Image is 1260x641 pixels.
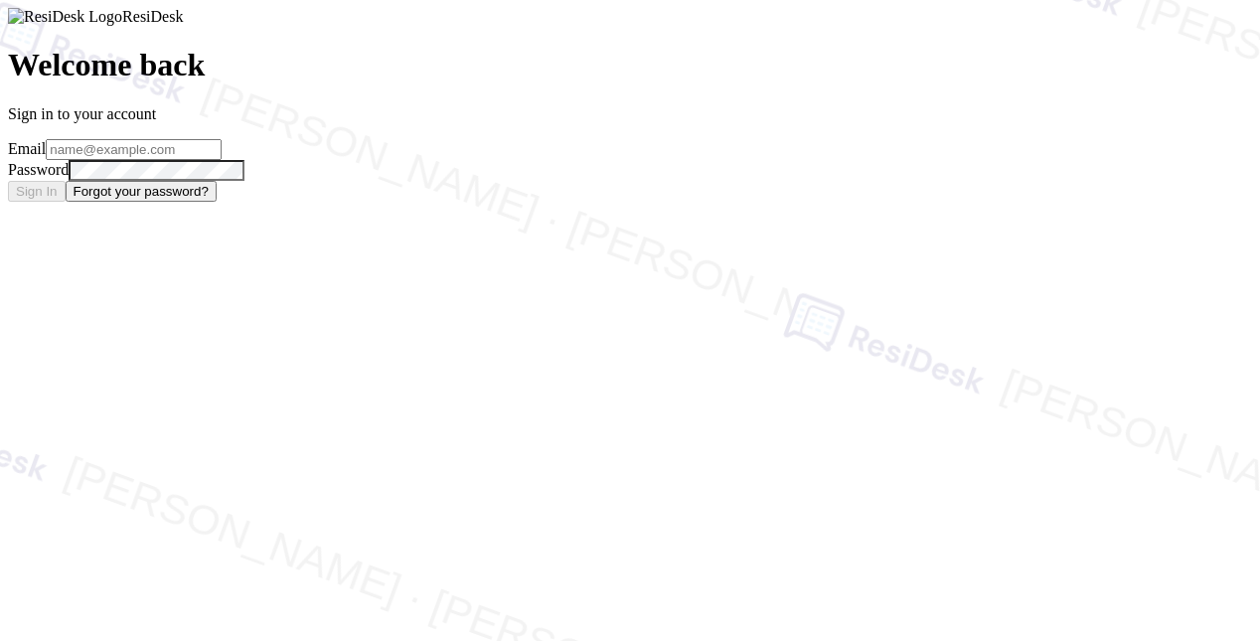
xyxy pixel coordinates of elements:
button: Sign In [8,181,66,202]
button: Forgot your password? [66,181,217,202]
label: Password [8,161,69,178]
p: Sign in to your account [8,105,1252,123]
img: ResiDesk Logo [8,8,122,26]
span: ResiDesk [122,8,183,25]
label: Email [8,140,46,157]
h1: Welcome back [8,47,1252,83]
input: name@example.com [46,139,222,160]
